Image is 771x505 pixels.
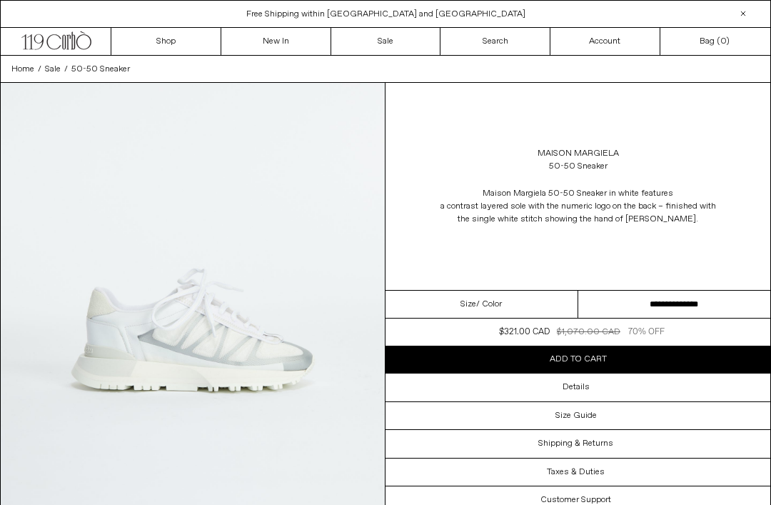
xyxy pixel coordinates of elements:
[71,63,130,76] a: 50-50 Sneaker
[538,147,619,160] a: Maison Margiela
[385,346,770,373] button: Add to cart
[435,187,721,226] div: Maison Margiela 50-50 Sneaker in white features
[660,28,770,55] a: Bag ()
[71,64,130,75] span: 50-50 Sneaker
[538,439,613,449] h3: Shipping & Returns
[550,354,607,365] span: Add to cart
[45,63,61,76] a: Sale
[550,28,660,55] a: Account
[11,64,34,75] span: Home
[549,160,608,173] div: 50-50 Sneaker
[720,35,730,48] span: )
[111,28,221,55] a: Shop
[557,326,620,339] div: $1,070.00 CAD
[11,63,34,76] a: Home
[64,63,68,76] span: /
[246,9,525,20] a: Free Shipping within [GEOGRAPHIC_DATA] and [GEOGRAPHIC_DATA]
[628,326,665,339] div: 70% OFF
[476,298,502,311] span: / Color
[221,28,331,55] a: New In
[331,28,441,55] a: Sale
[440,28,550,55] a: Search
[563,382,590,392] h3: Details
[499,326,550,339] div: $321.00 CAD
[547,467,605,477] h3: Taxes & Duties
[38,63,41,76] span: /
[460,298,476,311] span: Size
[555,411,597,421] h3: Size Guide
[720,36,726,47] span: 0
[540,495,611,505] h3: Customer Support
[435,200,721,226] span: a contrast layered sole with the numeric logo on the back – finished with the single white stitch...
[45,64,61,75] span: Sale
